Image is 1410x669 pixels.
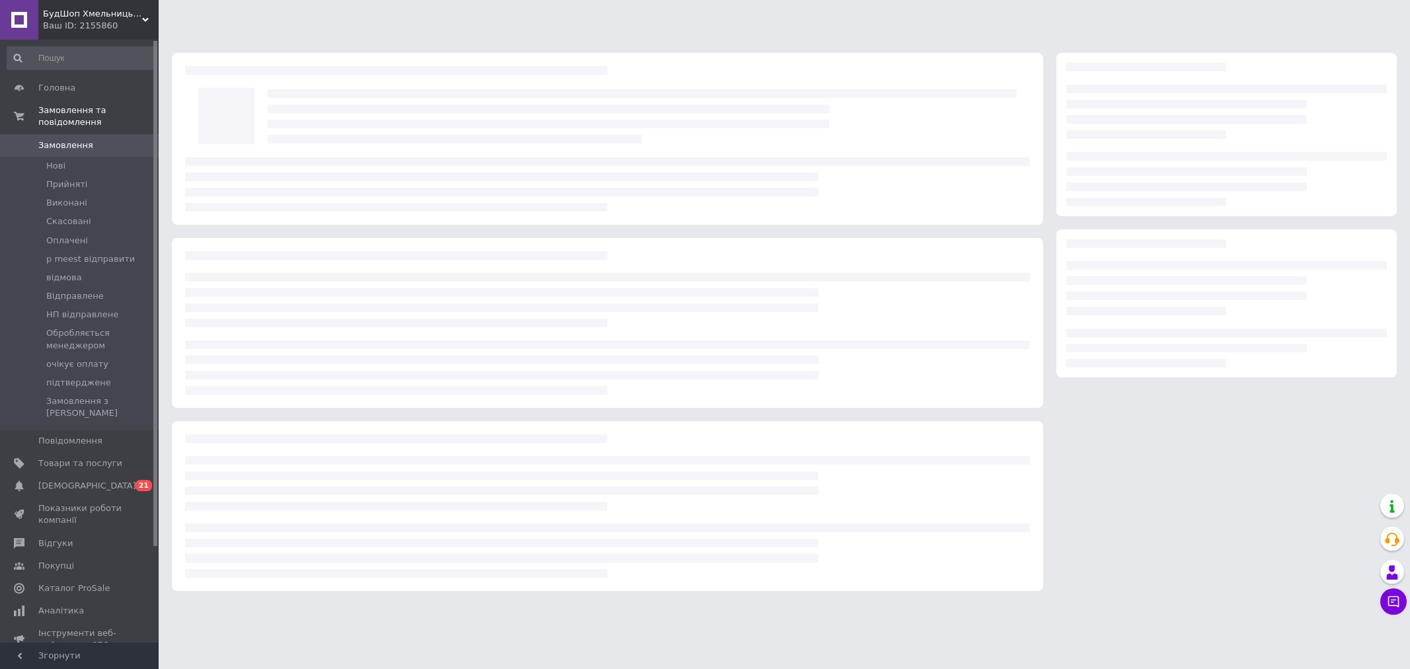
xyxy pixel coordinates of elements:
span: Прийняті [46,178,87,190]
span: НП відправлене [46,309,118,321]
span: Замовлення з [PERSON_NAME] [46,395,155,419]
span: Обробляється менеджером [46,327,155,351]
span: p meest відправити [46,253,135,265]
span: Відгуки [38,537,73,549]
span: Скасовані [46,216,91,227]
span: [DEMOGRAPHIC_DATA] [38,480,136,492]
span: Інструменти веб-майстра та SEO [38,627,122,651]
span: Аналітика [38,605,84,617]
span: БудШоп Хмельницький [43,8,142,20]
span: Товари та послуги [38,457,122,469]
span: 21 [136,480,152,491]
span: Відправлене [46,290,104,302]
span: Каталог ProSale [38,582,110,594]
span: Показники роботи компанії [38,502,122,526]
div: Ваш ID: 2155860 [43,20,159,32]
span: очікує оплату [46,358,108,370]
span: підтверджене [46,377,111,389]
span: Оплачені [46,235,88,247]
span: Замовлення та повідомлення [38,104,159,128]
span: Покупці [38,560,74,572]
input: Пошук [7,46,156,70]
span: Нові [46,160,65,172]
span: Виконані [46,197,87,209]
button: Чат з покупцем [1380,588,1407,615]
span: Повідомлення [38,435,102,447]
span: Головна [38,82,75,94]
span: Замовлення [38,139,93,151]
span: відмова [46,272,82,284]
